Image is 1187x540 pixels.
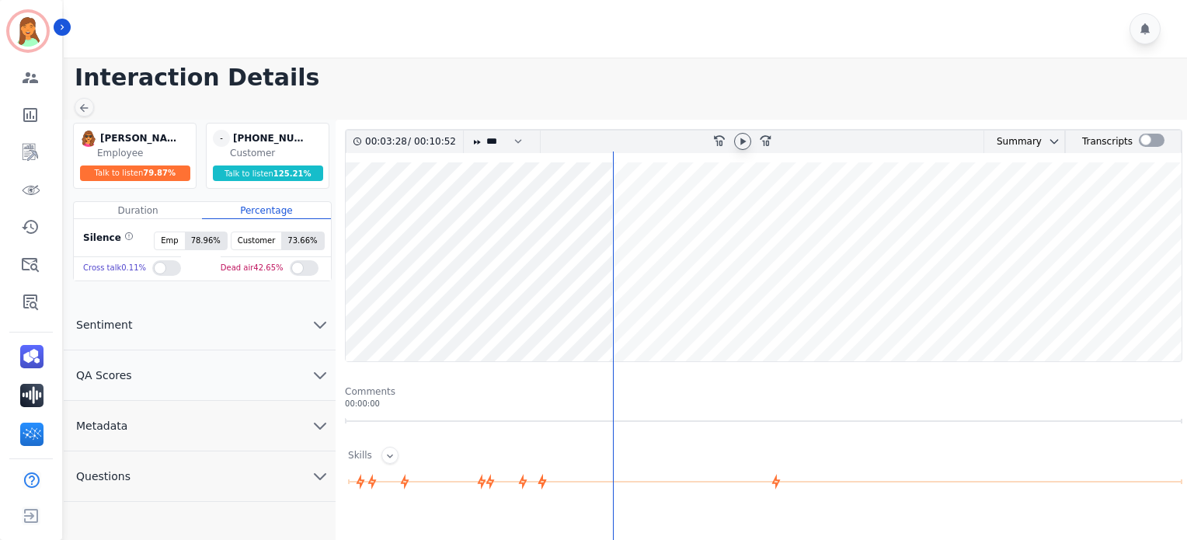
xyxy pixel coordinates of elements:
[348,449,372,464] div: Skills
[64,418,140,434] span: Metadata
[9,12,47,50] img: Bordered avatar
[143,169,176,177] span: 79.87 %
[1048,135,1060,148] svg: chevron down
[64,401,336,451] button: Metadata chevron down
[365,131,460,153] div: /
[345,398,1182,409] div: 00:00:00
[411,131,454,153] div: 00:10:52
[64,368,144,383] span: QA Scores
[1042,135,1060,148] button: chevron down
[100,130,178,147] div: [PERSON_NAME]
[345,385,1182,398] div: Comments
[213,165,323,181] div: Talk to listen
[365,131,408,153] div: 00:03:28
[311,366,329,385] svg: chevron down
[83,257,146,280] div: Cross talk 0.11 %
[311,416,329,435] svg: chevron down
[75,64,1187,92] h1: Interaction Details
[273,169,312,178] span: 125.21 %
[230,147,325,159] div: Customer
[74,202,202,219] div: Duration
[311,467,329,486] svg: chevron down
[202,202,330,219] div: Percentage
[221,257,284,280] div: Dead air 42.65 %
[64,317,144,333] span: Sentiment
[64,300,336,350] button: Sentiment chevron down
[311,315,329,334] svg: chevron down
[64,350,336,401] button: QA Scores chevron down
[97,147,193,159] div: Employee
[155,232,184,249] span: Emp
[1082,131,1133,153] div: Transcripts
[233,130,311,147] div: [PHONE_NUMBER]
[213,130,230,147] span: -
[80,165,190,181] div: Talk to listen
[281,232,323,249] span: 73.66 %
[231,232,282,249] span: Customer
[984,131,1042,153] div: Summary
[64,469,143,484] span: Questions
[64,451,336,502] button: Questions chevron down
[80,232,134,250] div: Silence
[185,232,227,249] span: 78.96 %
